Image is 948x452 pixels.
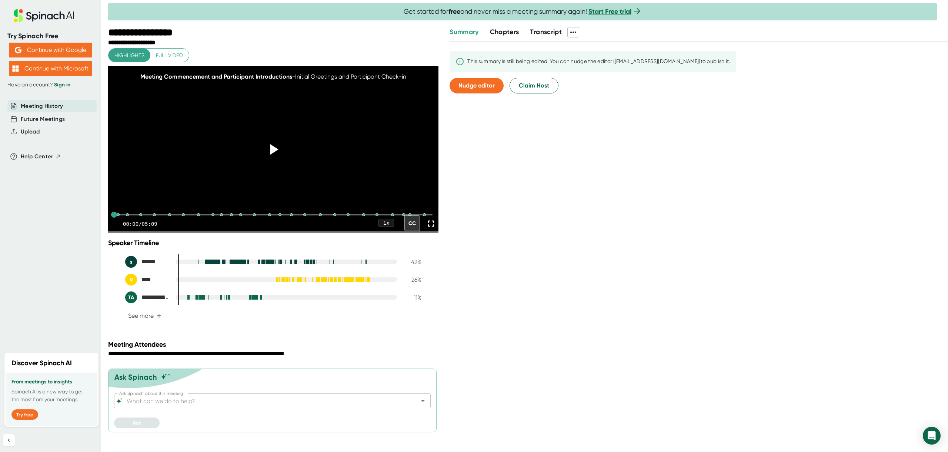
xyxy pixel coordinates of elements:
[9,61,92,76] button: Continue with Microsoft
[125,274,137,286] div: V
[11,379,91,385] h3: From meetings to insights
[133,420,141,426] span: Ask
[378,219,394,227] div: 1 x
[108,340,440,349] div: Meeting Attendees
[403,294,421,301] div: 11 %
[404,7,642,16] span: Get started for and never miss a meeting summary again!
[156,51,183,60] span: Full video
[450,27,478,37] button: Summary
[125,396,407,406] input: What can we do to help?
[448,7,460,16] b: free
[108,239,438,247] div: Speaker Timeline
[9,43,92,57] button: Continue with Google
[458,82,495,89] span: Nudge editor
[418,396,428,406] button: Open
[21,152,53,161] span: Help Center
[923,427,941,445] div: Open Intercom Messenger
[109,49,150,62] button: Highlights
[530,28,562,36] span: Transcript
[519,81,549,90] span: Claim Host
[125,274,170,286] div: Vasu
[125,291,137,303] div: TA
[7,82,93,88] div: Have an account?
[54,82,70,88] a: Sign in
[3,434,15,446] button: Collapse sidebar
[404,215,420,231] div: CC
[510,78,558,93] button: Claim Host
[21,115,65,123] button: Future Meetings
[157,313,161,319] span: +
[450,28,478,36] span: Summary
[123,221,157,227] div: 00:00 / 05:09
[403,276,421,283] div: 26 %
[114,418,160,428] button: Ask
[150,49,189,62] button: Full video
[490,28,519,36] span: Chapters
[114,51,144,60] span: Highlights
[140,73,292,80] span: Meeting Commencement and Participant Introductions
[15,47,21,53] img: Aehbyd4JwY73AAAAAElFTkSuQmCC
[21,152,61,161] button: Help Center
[11,388,91,403] p: Spinach AI is a new way to get the most from your meetings
[588,7,631,16] a: Start Free trial
[490,27,519,37] button: Chapters
[21,102,63,110] button: Meeting History
[125,256,170,268] div: suresh
[530,27,562,37] button: Transcript
[125,256,137,268] div: s
[125,309,164,322] button: See more+
[403,258,421,265] div: 42 %
[450,78,504,93] button: Nudge editor
[7,32,93,40] div: Try Spinach Free
[11,409,38,420] button: Try free
[114,373,157,382] div: Ask Spinach
[140,73,406,81] div: - Initial Greetings and Participant Check-in
[467,58,730,65] div: This summary is still being edited. You can nudge the editor ([EMAIL_ADDRESS][DOMAIN_NAME]) to pu...
[11,358,72,368] h2: Discover Spinach AI
[21,128,40,136] button: Upload
[125,291,170,303] div: Team Abacutor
